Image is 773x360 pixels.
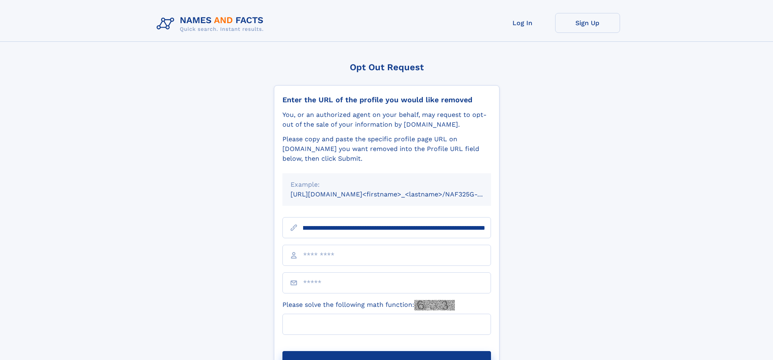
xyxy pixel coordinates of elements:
[282,134,491,164] div: Please copy and paste the specific profile page URL on [DOMAIN_NAME] you want removed into the Pr...
[282,95,491,104] div: Enter the URL of the profile you would like removed
[555,13,620,33] a: Sign Up
[274,62,500,72] div: Opt Out Request
[282,110,491,129] div: You, or an authorized agent on your behalf, may request to opt-out of the sale of your informatio...
[153,13,270,35] img: Logo Names and Facts
[291,180,483,190] div: Example:
[282,300,455,310] label: Please solve the following math function:
[490,13,555,33] a: Log In
[291,190,506,198] small: [URL][DOMAIN_NAME]<firstname>_<lastname>/NAF325G-xxxxxxxx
